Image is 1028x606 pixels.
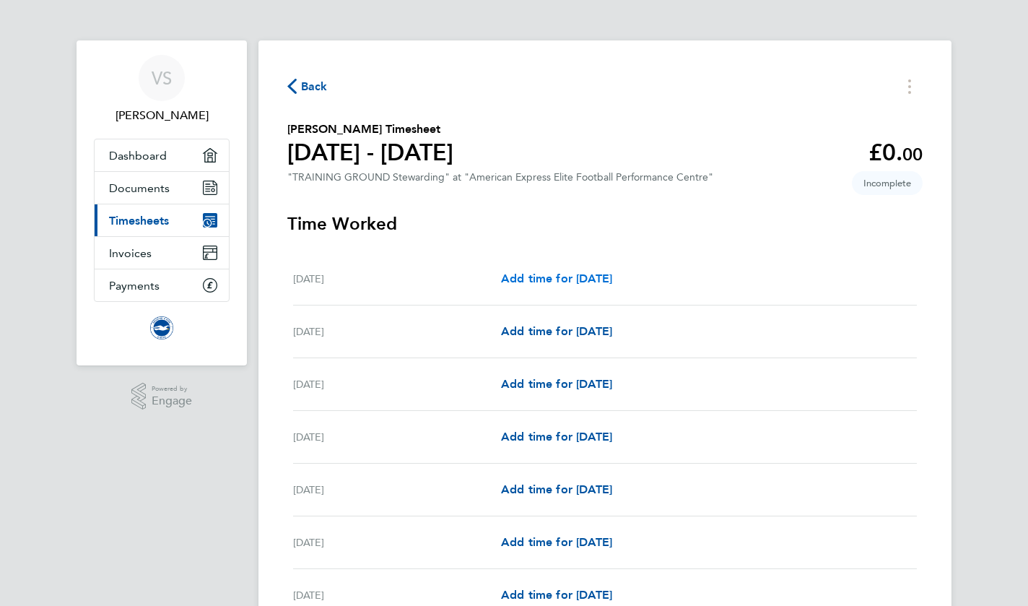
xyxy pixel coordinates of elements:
span: Dashboard [109,149,167,163]
a: Add time for [DATE] [501,428,612,446]
div: [DATE] [293,586,501,604]
span: Timesheets [109,214,169,228]
span: VS [152,69,172,87]
span: Add time for [DATE] [501,272,612,285]
a: Add time for [DATE] [501,323,612,340]
span: 00 [902,144,923,165]
div: [DATE] [293,428,501,446]
span: Powered by [152,383,192,395]
button: Back [287,77,328,95]
a: Add time for [DATE] [501,586,612,604]
a: Powered byEngage [131,383,193,410]
span: Add time for [DATE] [501,430,612,443]
a: Timesheets [95,204,229,236]
span: Invoices [109,246,152,260]
a: Add time for [DATE] [501,270,612,287]
span: Add time for [DATE] [501,535,612,549]
div: [DATE] [293,323,501,340]
a: Go to home page [94,316,230,339]
a: Invoices [95,237,229,269]
span: Payments [109,279,160,293]
nav: Main navigation [77,40,247,365]
a: Payments [95,269,229,301]
span: Add time for [DATE] [501,324,612,338]
a: Documents [95,172,229,204]
span: Add time for [DATE] [501,588,612,602]
h2: [PERSON_NAME] Timesheet [287,121,453,138]
span: Veronica Sowton [94,107,230,124]
app-decimal: £0. [868,139,923,166]
span: Back [301,78,328,95]
span: This timesheet is Incomplete. [852,171,923,195]
span: Add time for [DATE] [501,377,612,391]
a: Dashboard [95,139,229,171]
h3: Time Worked [287,212,923,235]
div: [DATE] [293,376,501,393]
span: Add time for [DATE] [501,482,612,496]
a: Add time for [DATE] [501,481,612,498]
a: VS[PERSON_NAME] [94,55,230,124]
h1: [DATE] - [DATE] [287,138,453,167]
div: [DATE] [293,481,501,498]
div: [DATE] [293,534,501,551]
div: [DATE] [293,270,501,287]
span: Documents [109,181,170,195]
img: brightonandhovealbion-logo-retina.png [150,316,173,339]
a: Add time for [DATE] [501,376,612,393]
a: Add time for [DATE] [501,534,612,551]
div: "TRAINING GROUND Stewarding" at "American Express Elite Football Performance Centre" [287,171,713,183]
button: Timesheets Menu [897,75,923,98]
span: Engage [152,395,192,407]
